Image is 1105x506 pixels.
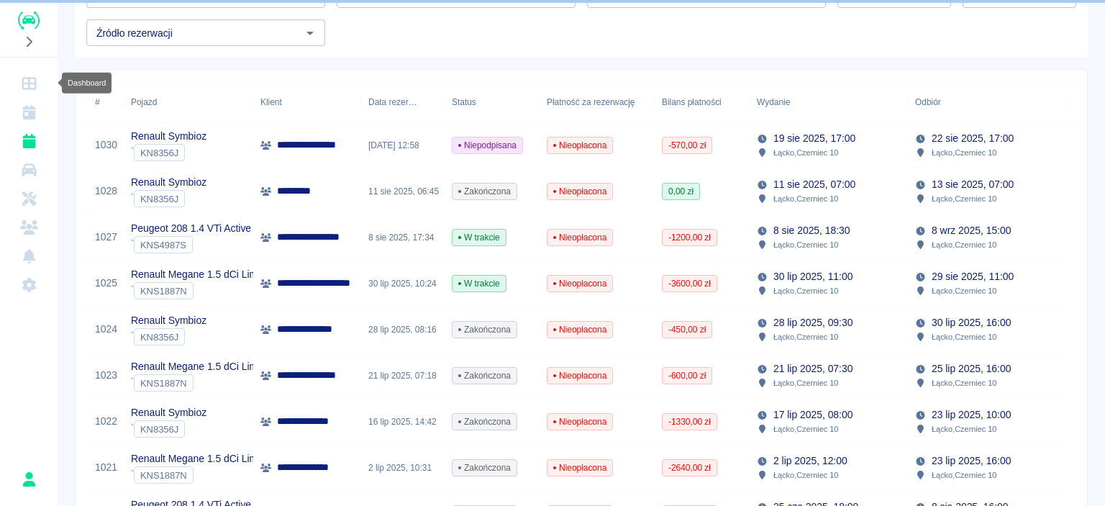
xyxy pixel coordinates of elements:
[932,330,996,343] p: Łącko , Czerniec 10
[932,269,1014,284] p: 29 sie 2025, 11:00
[790,92,810,112] button: Sort
[773,146,838,159] p: Łącko , Czerniec 10
[131,82,157,122] div: Pojazd
[368,82,417,122] div: Data rezerwacji
[6,127,52,155] a: Rezerwacje
[95,230,117,245] a: 1027
[88,82,124,122] div: #
[124,82,253,122] div: Pojazd
[135,194,184,204] span: KN8356J
[453,185,517,198] span: Zakończona
[932,423,996,435] p: Łącko , Czerniec 10
[131,190,206,207] div: `
[932,453,1011,469] p: 23 lip 2025, 16:00
[941,92,961,112] button: Sort
[773,407,852,423] p: 17 lip 2025, 08:00
[453,461,517,474] span: Zakończona
[135,470,193,481] span: KNS1887N
[915,82,941,122] div: Odbiór
[417,92,437,112] button: Sort
[547,185,612,198] span: Nieopłacona
[361,122,445,168] div: [DATE] 12:58
[361,307,445,353] div: 28 lip 2025, 08:16
[260,82,282,122] div: Klient
[547,231,612,244] span: Nieopłacona
[932,361,1011,376] p: 25 lip 2025, 16:00
[932,238,996,251] p: Łącko , Czerniec 10
[547,415,612,428] span: Nieopłacona
[663,323,711,336] span: -450,00 zł
[932,223,1011,238] p: 8 wrz 2025, 15:00
[14,464,44,494] button: Wiktor Hryc
[6,155,52,184] a: Flota
[932,177,1014,192] p: 13 sie 2025, 07:00
[932,284,996,297] p: Łącko , Czerniec 10
[95,276,117,291] a: 1025
[135,332,184,343] span: KN8356J
[663,231,717,244] span: -1200,00 zł
[135,378,193,389] span: KNS1887N
[547,139,612,152] span: Nieopłacona
[361,353,445,399] div: 21 lip 2025, 07:18
[131,328,206,345] div: `
[95,460,117,475] a: 1021
[18,12,40,30] a: Renthelp
[547,277,612,290] span: Nieopłacona
[131,144,206,161] div: `
[932,376,996,389] p: Łącko , Czerniec 10
[6,184,52,213] a: Serwisy
[453,369,517,382] span: Zakończona
[773,284,838,297] p: Łącko , Czerniec 10
[131,221,251,236] p: Peugeot 208 1.4 VTi Active
[131,420,206,438] div: `
[663,185,699,198] span: 0,00 zł
[932,131,1014,146] p: 22 sie 2025, 17:00
[135,240,192,250] span: KNS4987S
[62,73,112,94] div: Dashboard
[6,98,52,127] a: Kalendarz
[547,369,612,382] span: Nieopłacona
[663,139,711,152] span: -570,00 zł
[453,415,517,428] span: Zakończona
[131,236,251,253] div: `
[6,69,52,98] a: Dashboard
[453,231,506,244] span: W trakcie
[131,267,274,282] p: Renault Megane 1.5 dCi Limited
[773,330,838,343] p: Łącko , Czerniec 10
[773,453,847,469] p: 2 lip 2025, 12:00
[932,146,996,159] p: Łącko , Czerniec 10
[773,238,838,251] p: Łącko , Czerniec 10
[773,131,855,146] p: 19 sie 2025, 17:00
[131,282,274,299] div: `
[663,461,717,474] span: -2640,00 zł
[655,82,750,122] div: Bilans płatności
[95,184,117,199] a: 1028
[135,424,184,435] span: KN8356J
[773,361,852,376] p: 21 lip 2025, 07:30
[932,407,1011,423] p: 23 lip 2025, 10:00
[131,359,274,374] p: Renault Megane 1.5 dCi Limited
[547,82,635,122] div: Płatność za rezerwację
[663,369,711,382] span: -600,00 zł
[445,82,540,122] div: Status
[663,415,717,428] span: -1330,00 zł
[135,148,184,158] span: KN8356J
[95,322,117,337] a: 1024
[547,323,612,336] span: Nieopłacona
[95,137,117,153] a: 1030
[361,214,445,261] div: 8 sie 2025, 17:34
[95,414,117,429] a: 1022
[773,177,855,192] p: 11 sie 2025, 07:00
[6,242,52,271] a: Powiadomienia
[773,269,852,284] p: 30 lip 2025, 11:00
[453,277,506,290] span: W trakcie
[131,313,206,328] p: Renault Symbioz
[453,323,517,336] span: Zakończona
[932,469,996,482] p: Łącko , Czerniec 10
[773,223,850,238] p: 8 sie 2025, 18:30
[932,315,1011,330] p: 30 lip 2025, 16:00
[6,271,52,299] a: Ustawienia
[361,261,445,307] div: 30 lip 2025, 10:24
[361,82,445,122] div: Data rezerwacji
[18,32,40,51] button: Rozwiń nawigację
